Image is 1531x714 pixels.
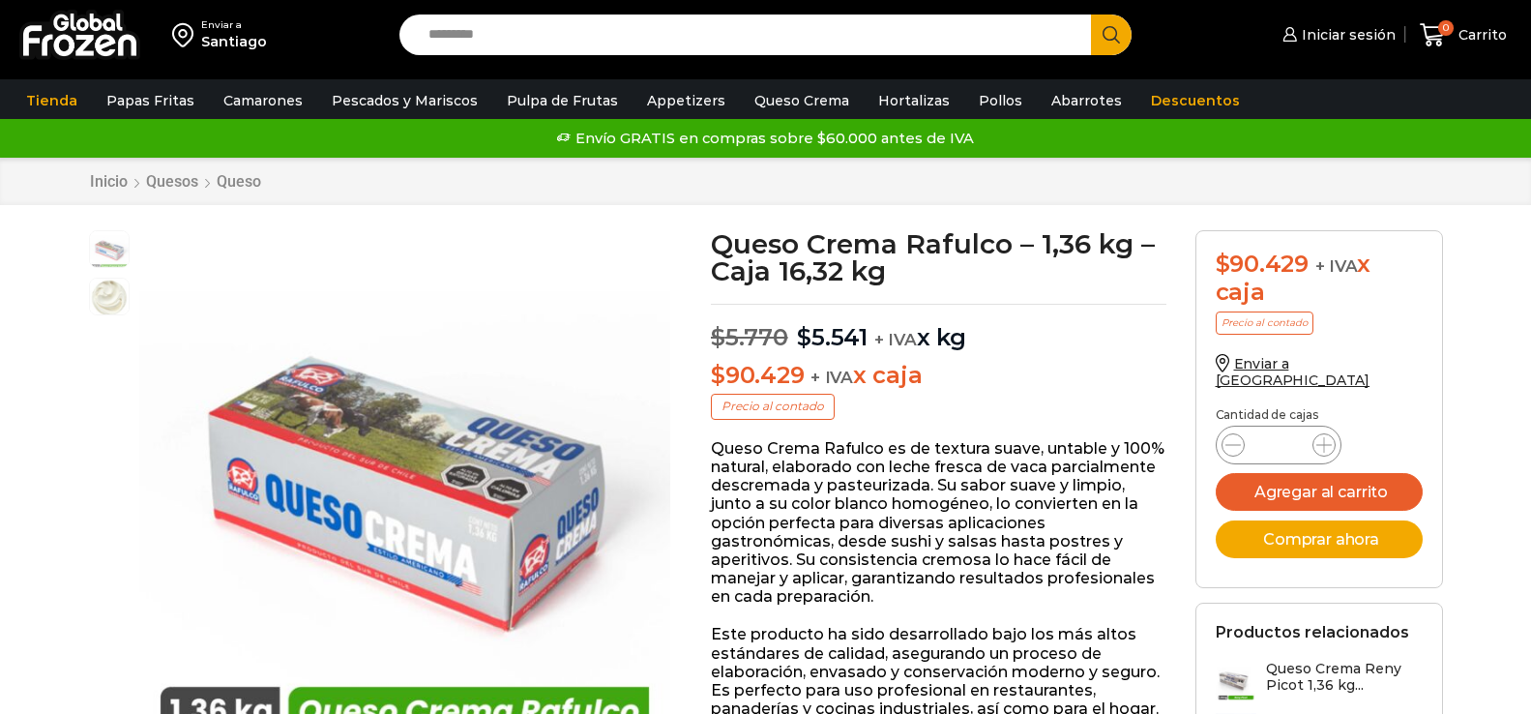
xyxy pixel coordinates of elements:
[201,18,267,32] div: Enviar a
[214,82,312,119] a: Camarones
[1415,13,1512,58] a: 0 Carrito
[216,172,262,191] a: Queso
[172,18,201,51] img: address-field-icon.svg
[1216,623,1409,641] h2: Productos relacionados
[201,32,267,51] div: Santiago
[711,323,788,351] bdi: 5.770
[1141,82,1250,119] a: Descuentos
[1438,20,1454,36] span: 0
[797,323,811,351] span: $
[711,323,725,351] span: $
[322,82,487,119] a: Pescados y Mariscos
[810,368,853,387] span: + IVA
[1454,25,1507,45] span: Carrito
[16,82,87,119] a: Tienda
[1216,661,1423,702] a: Queso Crema Reny Picot 1,36 kg...
[711,394,835,419] p: Precio al contado
[1091,15,1132,55] button: Search button
[497,82,628,119] a: Pulpa de Frutas
[1216,521,1423,558] button: Comprar ahora
[711,230,1166,284] h1: Queso Crema Rafulco – 1,36 kg – Caja 16,32 kg
[1216,312,1313,335] p: Precio al contado
[1216,250,1230,278] span: $
[711,362,1166,390] p: x caja
[745,82,859,119] a: Queso Crema
[711,361,725,389] span: $
[1260,431,1297,459] input: Product quantity
[1297,25,1396,45] span: Iniciar sesión
[1216,251,1423,307] div: x caja
[969,82,1032,119] a: Pollos
[97,82,204,119] a: Papas Fritas
[711,439,1166,607] p: Queso Crema Rafulco es de textura suave, untable y 100% natural, elaborado con leche fresca de va...
[711,304,1166,352] p: x kg
[1042,82,1132,119] a: Abarrotes
[90,279,129,317] span: queso-crema
[1216,355,1370,389] a: Enviar a [GEOGRAPHIC_DATA]
[145,172,199,191] a: Quesos
[874,330,917,349] span: + IVA
[637,82,735,119] a: Appetizers
[90,231,129,270] span: queso-crema
[1278,15,1396,54] a: Iniciar sesión
[869,82,959,119] a: Hortalizas
[1216,473,1423,511] button: Agregar al carrito
[1266,661,1423,694] h3: Queso Crema Reny Picot 1,36 kg...
[1216,250,1309,278] bdi: 90.429
[1315,256,1358,276] span: + IVA
[797,323,868,351] bdi: 5.541
[89,172,262,191] nav: Breadcrumb
[1216,408,1423,422] p: Cantidad de cajas
[89,172,129,191] a: Inicio
[711,361,804,389] bdi: 90.429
